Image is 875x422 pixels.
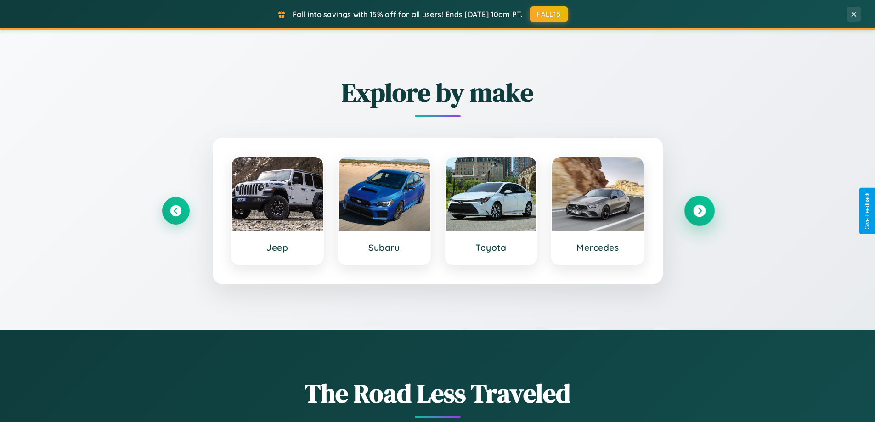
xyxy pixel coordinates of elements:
[561,242,634,253] h3: Mercedes
[241,242,314,253] h3: Jeep
[293,10,523,19] span: Fall into savings with 15% off for all users! Ends [DATE] 10am PT.
[530,6,568,22] button: FALL15
[162,376,713,411] h1: The Road Less Traveled
[864,192,870,230] div: Give Feedback
[348,242,421,253] h3: Subaru
[455,242,528,253] h3: Toyota
[162,75,713,110] h2: Explore by make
